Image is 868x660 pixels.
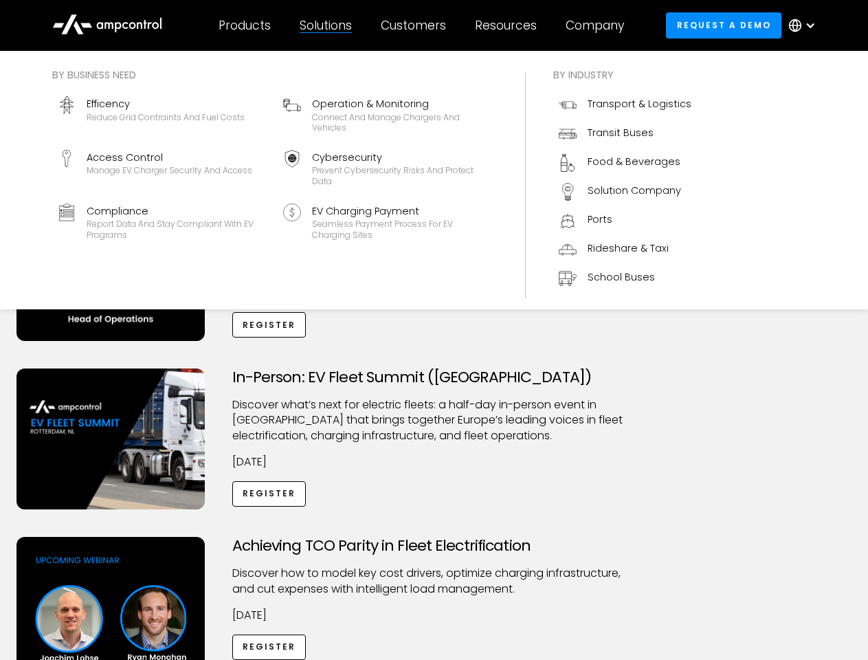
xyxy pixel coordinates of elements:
[87,165,252,176] div: Manage EV charger security and access
[566,18,624,33] div: Company
[312,150,492,165] div: Cybersecurity
[312,165,492,186] div: Prevent cybersecurity risks and protect data
[312,96,492,111] div: Operation & Monitoring
[588,183,681,198] div: Solution Company
[588,269,655,285] div: School Buses
[278,198,498,246] a: EV Charging PaymentSeamless Payment Process for EV Charging Sites
[588,241,669,256] div: Rideshare & Taxi
[232,312,307,338] a: Register
[87,96,245,111] div: Efficency
[553,91,697,120] a: Transport & Logistics
[52,91,272,139] a: EfficencyReduce grid contraints and fuel costs
[278,144,498,192] a: CybersecurityPrevent cybersecurity risks and protect data
[300,18,352,33] div: Solutions
[588,125,654,140] div: Transit Buses
[588,154,680,169] div: Food & Beverages
[553,67,697,82] div: By industry
[553,148,697,177] a: Food & Beverages
[312,203,492,219] div: EV Charging Payment
[52,198,272,246] a: ComplianceReport data and stay compliant with EV programs
[312,219,492,240] div: Seamless Payment Process for EV Charging Sites
[52,67,498,82] div: By business need
[381,18,446,33] div: Customers
[475,18,537,33] div: Resources
[312,112,492,133] div: Connect and manage chargers and vehicles
[553,177,697,206] a: Solution Company
[232,397,636,443] p: ​Discover what’s next for electric fleets: a half-day in-person event in [GEOGRAPHIC_DATA] that b...
[232,454,636,470] p: [DATE]
[666,12,781,38] a: Request a demo
[219,18,271,33] div: Products
[278,91,498,139] a: Operation & MonitoringConnect and manage chargers and vehicles
[87,112,245,123] div: Reduce grid contraints and fuel costs
[87,150,252,165] div: Access Control
[588,212,612,227] div: Ports
[553,235,697,264] a: Rideshare & Taxi
[553,264,697,293] a: School Buses
[232,608,636,623] p: [DATE]
[232,537,636,555] h3: Achieving TCO Parity in Fleet Electrification
[232,566,636,597] p: Discover how to model key cost drivers, optimize charging infrastructure, and cut expenses with i...
[87,219,267,240] div: Report data and stay compliant with EV programs
[232,368,636,386] h3: In-Person: EV Fleet Summit ([GEOGRAPHIC_DATA])
[588,96,691,111] div: Transport & Logistics
[553,206,697,235] a: Ports
[232,635,307,660] a: Register
[232,481,307,507] a: Register
[52,144,272,192] a: Access ControlManage EV charger security and access
[553,120,697,148] a: Transit Buses
[87,203,267,219] div: Compliance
